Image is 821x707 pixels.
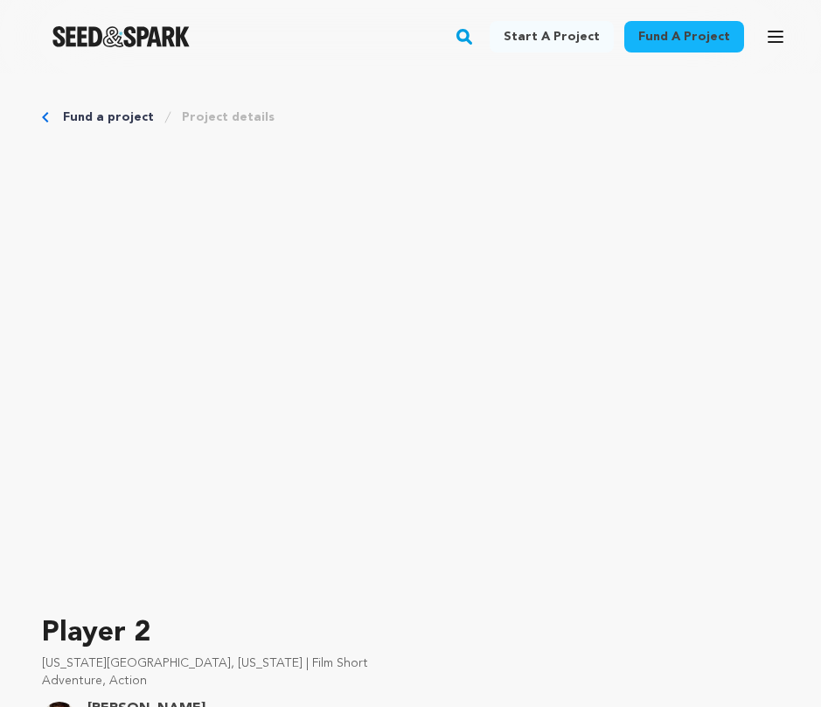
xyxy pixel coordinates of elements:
[42,654,779,672] p: [US_STATE][GEOGRAPHIC_DATA], [US_STATE] | Film Short
[42,108,779,126] div: Breadcrumb
[490,21,614,52] a: Start a project
[52,26,190,47] a: Seed&Spark Homepage
[42,612,779,654] p: Player 2
[624,21,744,52] a: Fund a project
[63,108,154,126] a: Fund a project
[42,672,779,689] p: Adventure, Action
[52,26,190,47] img: Seed&Spark Logo Dark Mode
[182,108,275,126] a: Project details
